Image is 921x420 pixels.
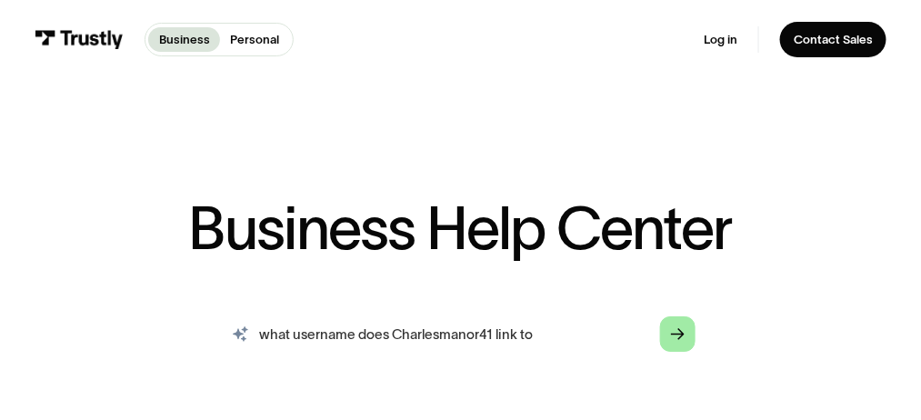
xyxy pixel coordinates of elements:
p: Business [159,31,210,49]
a: Personal [220,27,290,52]
a: Business [148,27,220,52]
form: Search [212,306,710,361]
a: Contact Sales [780,22,886,58]
img: Trustly Logo [35,30,124,49]
a: Log in [705,32,738,47]
input: search [212,306,710,361]
p: Personal [230,31,279,49]
div: Contact Sales [794,32,873,47]
h1: Business Help Center [188,198,732,258]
